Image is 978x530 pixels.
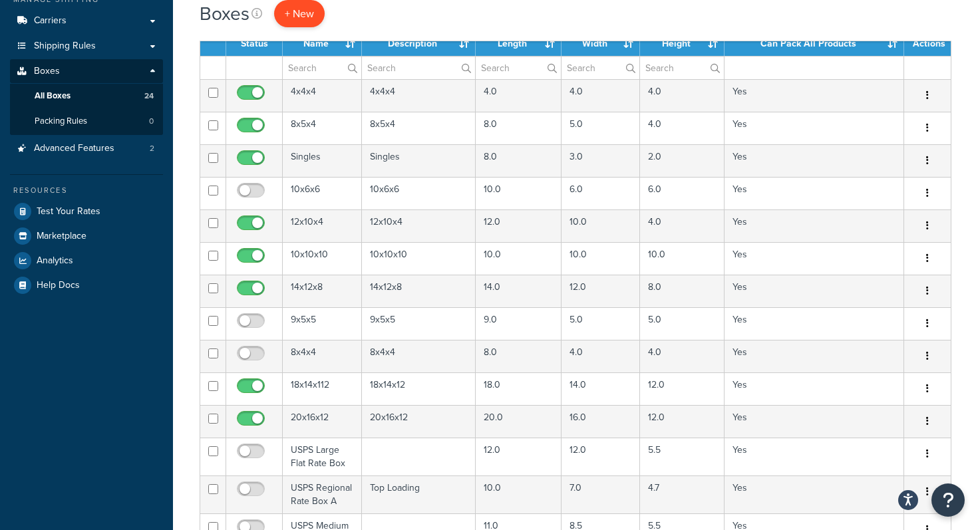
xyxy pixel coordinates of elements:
[904,32,951,56] th: Actions
[640,209,725,242] td: 4.0
[10,249,163,273] a: Analytics
[362,32,476,56] th: Description : activate to sort column ascending
[725,112,904,144] td: Yes
[10,84,163,108] a: All Boxes 24
[476,79,561,112] td: 4.0
[562,209,641,242] td: 10.0
[640,177,725,209] td: 6.0
[476,372,561,405] td: 18.0
[562,32,641,56] th: Width : activate to sort column ascending
[283,405,362,438] td: 20x16x12
[226,32,283,56] th: Status
[10,199,163,223] a: Test Your Rates
[476,144,561,177] td: 8.0
[640,438,725,475] td: 5.5
[283,112,362,144] td: 8x5x4
[283,372,362,405] td: 18x14x112
[476,242,561,275] td: 10.0
[37,255,73,267] span: Analytics
[362,475,476,513] td: Top Loading
[476,405,561,438] td: 20.0
[640,79,725,112] td: 4.0
[640,144,725,177] td: 2.0
[10,136,163,161] a: Advanced Features 2
[285,6,314,21] span: + New
[362,340,476,372] td: 8x4x4
[725,144,904,177] td: Yes
[362,242,476,275] td: 10x10x10
[562,177,641,209] td: 6.0
[562,144,641,177] td: 3.0
[362,275,476,307] td: 14x12x8
[476,275,561,307] td: 14.0
[562,307,641,340] td: 5.0
[283,57,361,79] input: Search
[283,275,362,307] td: 14x12x8
[362,57,475,79] input: Search
[640,372,725,405] td: 12.0
[10,59,163,84] a: Boxes
[562,438,641,475] td: 12.0
[37,231,86,242] span: Marketplace
[35,90,71,102] span: All Boxes
[640,307,725,340] td: 5.0
[562,475,641,513] td: 7.0
[10,185,163,196] div: Resources
[362,209,476,242] td: 12x10x4
[725,79,904,112] td: Yes
[476,307,561,340] td: 9.0
[476,475,561,513] td: 10.0
[725,209,904,242] td: Yes
[725,340,904,372] td: Yes
[725,307,904,340] td: Yes
[37,280,80,291] span: Help Docs
[362,79,476,112] td: 4x4x4
[34,66,60,77] span: Boxes
[725,475,904,513] td: Yes
[144,90,154,102] span: 24
[362,307,476,340] td: 9x5x5
[283,475,362,513] td: USPS Regional Rate Box A
[562,275,641,307] td: 12.0
[725,177,904,209] td: Yes
[362,372,476,405] td: 18x14x12
[10,224,163,248] a: Marketplace
[37,206,100,217] span: Test Your Rates
[476,57,560,79] input: Search
[476,32,561,56] th: Length : activate to sort column ascending
[562,340,641,372] td: 4.0
[640,112,725,144] td: 4.0
[10,109,163,134] a: Packing Rules 0
[476,438,561,475] td: 12.0
[283,307,362,340] td: 9x5x5
[10,109,163,134] li: Packing Rules
[362,177,476,209] td: 10x6x6
[283,340,362,372] td: 8x4x4
[562,405,641,438] td: 16.0
[562,112,641,144] td: 5.0
[283,177,362,209] td: 10x6x6
[725,438,904,475] td: Yes
[562,242,641,275] td: 10.0
[149,116,154,127] span: 0
[34,41,96,52] span: Shipping Rules
[725,405,904,438] td: Yes
[476,177,561,209] td: 10.0
[476,112,561,144] td: 8.0
[283,438,362,475] td: USPS Large Flat Rate Box
[34,15,67,27] span: Carriers
[10,136,163,161] li: Advanced Features
[10,9,163,33] a: Carriers
[283,144,362,177] td: Singles
[640,340,725,372] td: 4.0
[283,79,362,112] td: 4x4x4
[10,273,163,297] a: Help Docs
[931,483,965,517] button: Open Resource Center
[362,144,476,177] td: Singles
[725,32,904,56] th: Can Pack All Products : activate to sort column ascending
